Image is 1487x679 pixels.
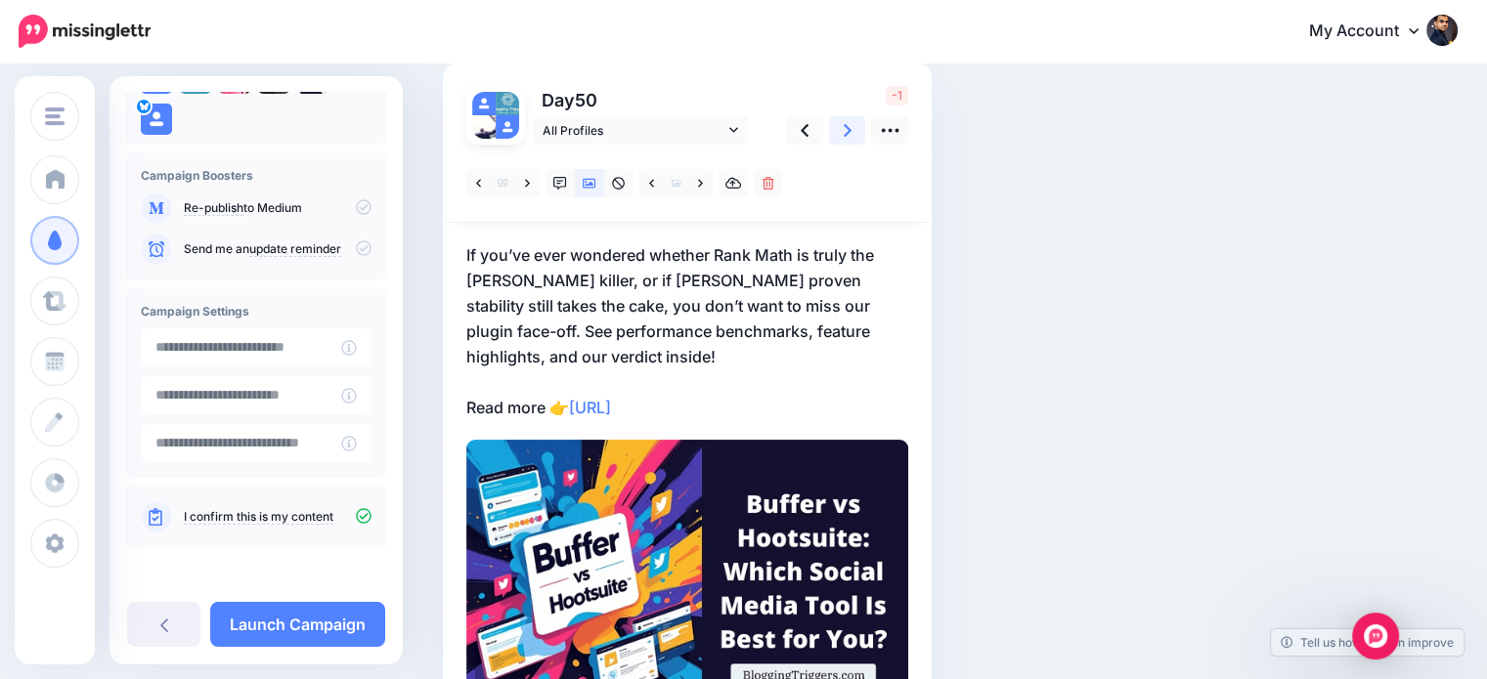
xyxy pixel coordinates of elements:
[496,92,519,115] img: 5tyPiY3s-78625.jpg
[195,113,210,129] img: tab_keywords_by_traffic_grey.svg
[19,15,151,48] img: Missinglettr
[466,242,908,420] p: If you’ve ever wondered whether Rank Math is truly the [PERSON_NAME] killer, or if [PERSON_NAME] ...
[141,104,172,135] img: user_default_image.png
[184,199,372,217] p: to Medium
[533,86,751,114] p: Day
[216,115,329,128] div: Keywords by Traffic
[184,200,243,216] a: Re-publish
[496,115,519,139] img: user_default_image.png
[886,86,908,106] span: -1
[45,107,65,125] img: menu.png
[141,304,372,318] h4: Campaign Settings
[575,90,597,110] span: 50
[1290,8,1458,56] a: My Account
[533,116,748,145] a: All Profiles
[184,240,372,258] p: Send me an
[53,113,68,129] img: tab_domain_overview_orange.svg
[1352,613,1399,659] div: Open Intercom Messenger
[472,92,496,115] img: user_default_image.png
[569,398,611,417] a: [URL]
[55,31,96,47] div: v 4.0.25
[543,120,724,141] span: All Profiles
[1271,629,1464,656] a: Tell us how we can improve
[74,115,175,128] div: Domain Overview
[472,115,496,139] img: 358731194_718620323612071_5875523225203371151_n-bsa153721.png
[249,241,341,257] a: update reminder
[184,509,333,525] a: I confirm this is my content
[51,51,215,66] div: Domain: [DOMAIN_NAME]
[31,31,47,47] img: logo_orange.svg
[141,168,372,183] h4: Campaign Boosters
[31,51,47,66] img: website_grey.svg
